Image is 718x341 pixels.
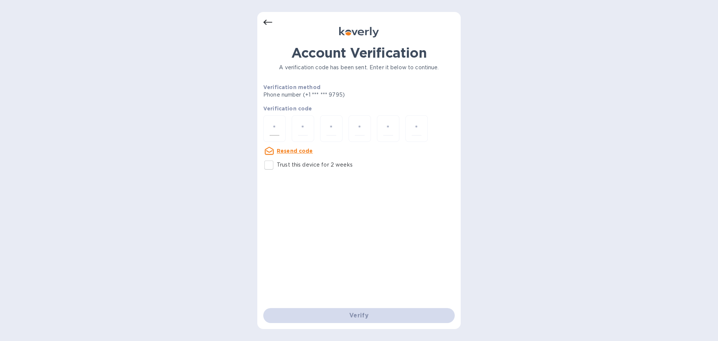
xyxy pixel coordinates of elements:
p: Phone number (+1 *** *** 9795) [263,91,402,99]
b: Verification method [263,84,320,90]
h1: Account Verification [263,45,455,61]
p: Verification code [263,105,455,112]
u: Resend code [277,148,313,154]
p: Trust this device for 2 weeks [277,161,353,169]
p: A verification code has been sent. Enter it below to continue. [263,64,455,71]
